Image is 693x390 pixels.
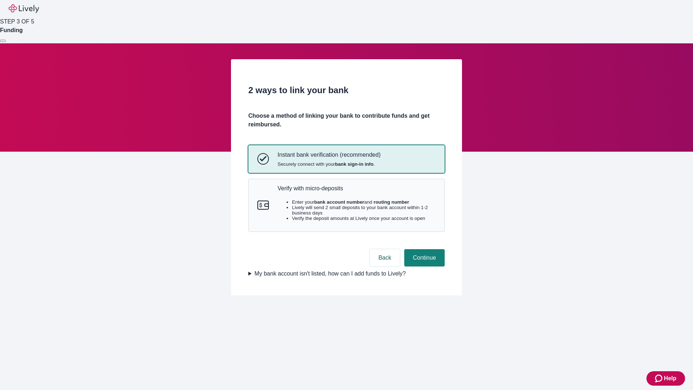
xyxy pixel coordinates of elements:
span: Securely connect with your . [278,161,380,167]
summary: My bank account isn't listed, how can I add funds to Lively? [248,269,445,278]
li: Enter your and [292,199,436,205]
h4: Choose a method of linking your bank to contribute funds and get reimbursed. [248,112,445,129]
strong: routing number [374,199,409,205]
p: Verify with micro-deposits [278,185,436,192]
span: Help [664,374,676,383]
button: Back [370,249,400,266]
svg: Instant bank verification [257,153,269,165]
button: Instant bank verificationInstant bank verification (recommended)Securely connect with yourbank si... [249,146,444,172]
button: Zendesk support iconHelp [646,371,685,386]
img: Lively [9,4,39,13]
strong: bank sign-in info [335,161,374,167]
button: Micro-depositsVerify with micro-depositsEnter yourbank account numberand routing numberLively wil... [249,179,444,232]
p: Instant bank verification (recommended) [278,151,380,158]
h2: 2 ways to link your bank [248,84,445,97]
li: Lively will send 2 small deposits to your bank account within 1-2 business days [292,205,436,216]
li: Verify the deposit amounts at Lively once your account is open [292,216,436,221]
svg: Zendesk support icon [655,374,664,383]
svg: Micro-deposits [257,199,269,211]
button: Continue [404,249,445,266]
strong: bank account number [314,199,365,205]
